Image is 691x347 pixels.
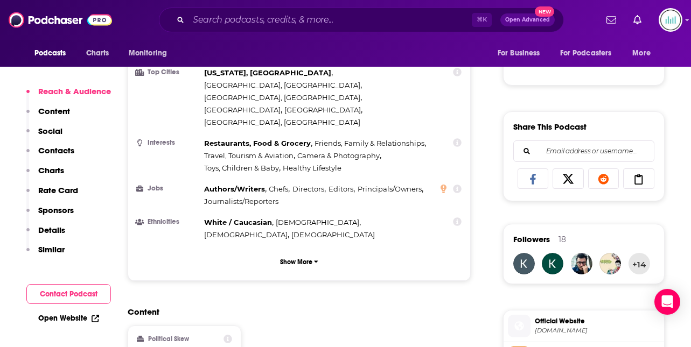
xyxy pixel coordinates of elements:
p: Content [38,106,70,116]
button: Open AdvancedNew [500,13,555,26]
h2: Political Skew [148,335,189,343]
input: Search podcasts, credits, & more... [189,11,472,29]
span: , [358,183,423,195]
button: Contact Podcast [26,284,111,304]
button: open menu [625,43,664,63]
a: Podchaser - Follow, Share and Rate Podcasts [9,10,112,30]
span: Logged in as podglomerate [659,8,682,32]
span: [GEOGRAPHIC_DATA] [204,105,281,114]
p: Contacts [38,145,74,155]
p: Sponsors [38,205,74,215]
span: [GEOGRAPHIC_DATA], [GEOGRAPHIC_DATA] [204,81,360,89]
span: Authors/Writers [204,185,265,193]
button: +14 [629,253,650,274]
input: Email address or username... [522,141,645,161]
button: open menu [121,43,181,63]
span: , [204,104,282,116]
span: , [204,162,281,174]
span: Journalists/Reporters [204,197,278,206]
span: Monitoring [129,46,167,61]
span: , [204,67,333,79]
button: Reach & Audience [26,86,111,106]
span: , [297,150,381,162]
button: Show profile menu [659,8,682,32]
span: For Podcasters [560,46,612,61]
span: , [204,216,274,229]
button: Sponsors [26,205,74,225]
span: More [632,46,651,61]
button: Contacts [26,145,74,165]
button: Content [26,106,70,126]
a: Copy Link [623,168,654,189]
span: Open Advanced [505,17,550,23]
a: Show notifications dropdown [629,11,646,29]
div: Search followers [513,140,654,162]
img: castoffcrown [599,253,621,274]
button: Details [26,225,65,245]
p: Charts [38,165,64,175]
h2: Content [128,307,463,317]
button: open menu [553,43,627,63]
span: [GEOGRAPHIC_DATA], [GEOGRAPHIC_DATA] [204,118,360,126]
p: Similar [38,244,65,254]
span: Followers [513,234,550,244]
span: , [204,229,289,241]
span: bonappetit.com [535,327,660,335]
p: Details [38,225,65,235]
span: White / Caucasian [204,218,272,226]
p: Reach & Audience [38,86,111,96]
span: ⌘ K [472,13,492,27]
button: Social [26,126,62,146]
span: , [204,137,312,150]
a: Show notifications dropdown [602,11,620,29]
img: chrisdavis [571,253,592,274]
span: Chefs [269,185,288,193]
img: ktr675 [513,253,535,274]
a: Share on X/Twitter [553,168,584,189]
button: open menu [27,43,80,63]
span: New [535,6,554,17]
a: Official Website[DOMAIN_NAME] [508,315,660,337]
span: , [276,216,361,229]
button: Show More [137,252,462,272]
img: User Profile [659,8,682,32]
span: Editors [329,185,353,193]
span: Restaurants, Food & Grocery [204,139,311,147]
h3: Share This Podcast [513,122,587,132]
span: Official Website [535,316,660,326]
span: , [315,137,426,150]
span: For Business [498,46,540,61]
span: Podcasts [34,46,66,61]
span: [DEMOGRAPHIC_DATA] [276,218,359,226]
span: Directors [292,185,324,193]
span: Charts [86,46,109,61]
button: open menu [490,43,554,63]
span: [GEOGRAPHIC_DATA], [GEOGRAPHIC_DATA] [204,93,360,102]
a: Share on Reddit [588,168,619,189]
div: Open Intercom Messenger [654,289,680,315]
span: [DEMOGRAPHIC_DATA] [204,230,288,239]
button: Charts [26,165,64,185]
a: Open Website [38,314,99,323]
h3: Ethnicities [137,218,200,225]
div: Search podcasts, credits, & more... [159,8,564,32]
span: , [284,104,362,116]
span: [DEMOGRAPHIC_DATA] [291,230,375,239]
p: Rate Card [38,185,78,195]
img: thecraftyboomerang [542,253,563,274]
span: , [204,150,295,162]
span: Friends, Family & Relationships [315,139,424,147]
span: Travel, Tourism & Aviation [204,151,294,160]
p: Social [38,126,62,136]
span: , [204,183,267,195]
button: Rate Card [26,185,78,205]
span: Principals/Owners [358,185,422,193]
button: Similar [26,244,65,264]
span: Toys, Children & Baby [204,164,279,172]
h3: Top Cities [137,69,200,76]
span: [US_STATE], [GEOGRAPHIC_DATA] [204,68,331,77]
span: , [204,91,362,104]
